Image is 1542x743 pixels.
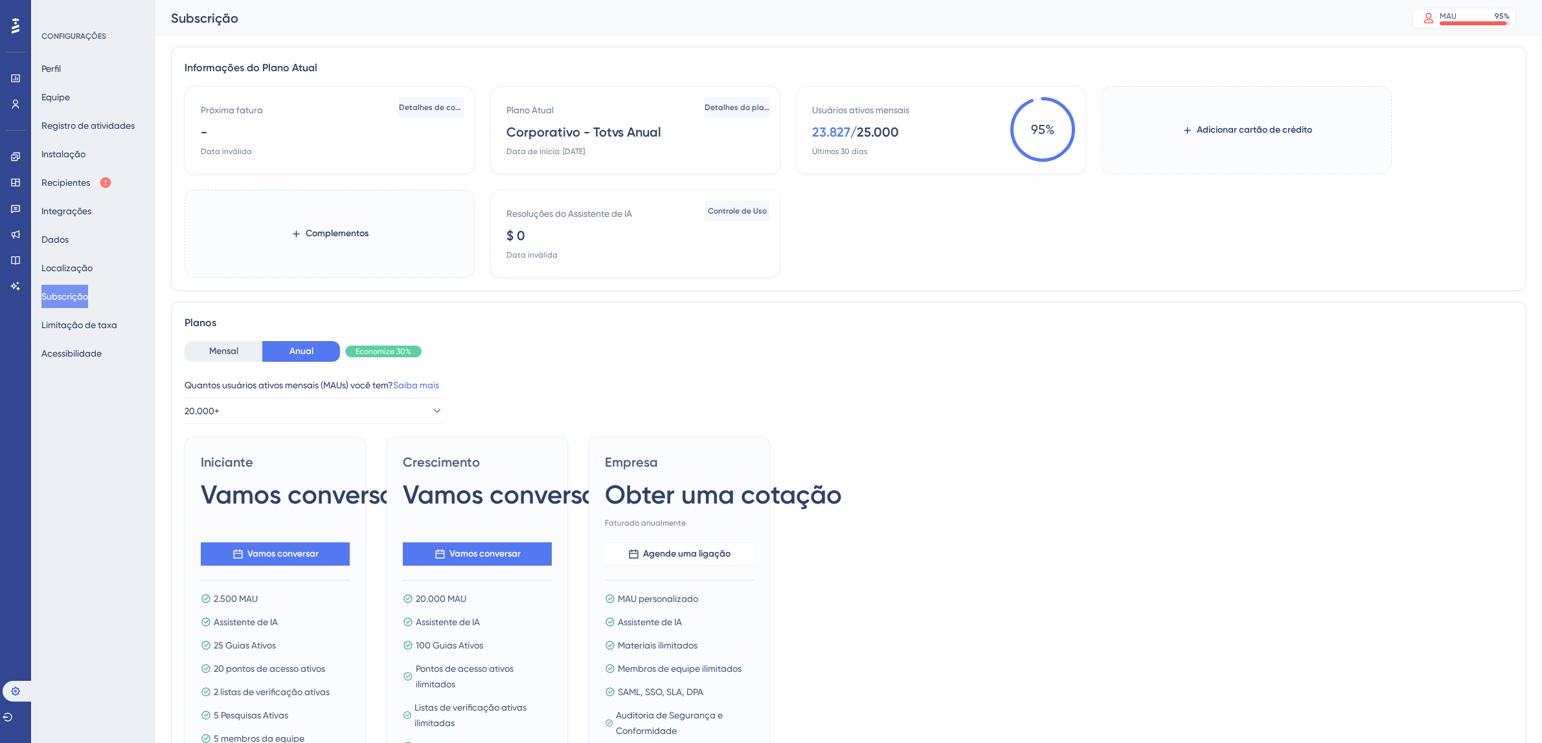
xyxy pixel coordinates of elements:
font: 20 pontos de acesso ativos [214,663,325,674]
button: Anual [262,341,340,362]
font: Membros de equipe ilimitados [618,663,742,674]
font: Assistente de IA [416,617,480,627]
font: CONFIGURAÇÕES [41,32,106,41]
button: Detalhes do plano [705,97,769,118]
font: Assistente de IA [618,617,682,627]
font: Dados [41,234,69,245]
button: Complementos [291,222,368,245]
font: Detalhes do plano [705,103,773,112]
font: 5 Pesquisas Ativas [214,710,288,720]
font: Subscrição [171,10,238,26]
font: Vamos conversar [201,479,405,510]
font: - [201,124,207,140]
font: 20.000 MAU [416,593,466,604]
button: Detalhes de cobrança [399,97,464,118]
font: Usuários ativos mensais [812,105,909,115]
font: Plano Atual [506,105,554,115]
font: Corporativo - Totvs Anual [506,124,661,140]
font: Controle de Uso [708,206,767,216]
font: Empresa [605,454,658,470]
font: Últimos 30 dias [812,147,867,156]
font: Perfil [41,63,61,74]
font: 20.000+ [185,406,220,416]
button: Dados [41,228,69,251]
font: % [1045,122,1055,137]
font: Anual [289,346,313,357]
font: 25 Guias Ativos [214,640,276,650]
button: Vamos conversar [201,542,350,566]
font: Resoluções do Assistente de IA [506,208,632,219]
font: Instalação [41,149,85,159]
font: Crescimento [403,454,480,470]
font: $ 0 [506,228,525,243]
button: Instalação [41,142,85,166]
font: Adicionar cartão de crédito [1197,124,1312,135]
font: Pontos de acesso ativos ilimitados [416,663,514,689]
font: Mensal [209,346,238,357]
font: Vamos conversar [247,548,319,559]
button: Agende uma ligação [605,542,754,566]
font: Vamos conversar [449,548,521,559]
font: Integrações [41,206,91,216]
button: Acessibilidade [41,342,102,365]
button: Vamos conversar [403,542,552,566]
font: Data de início: [DATE] [506,147,585,156]
font: Materiais ilimitados [618,640,697,650]
font: 23.827 [812,124,850,140]
font: Acessibilidade [41,348,102,359]
button: Registro de atividades [41,114,135,137]
button: Localização [41,256,93,280]
button: Integrações [41,199,91,223]
button: Adicionar cartão de crédito [1182,118,1312,142]
button: Limitação de taxa [41,313,117,337]
font: 95 [1495,12,1504,21]
button: Perfil [41,57,61,80]
font: Data inválida [201,147,252,156]
font: Próxima fatura [201,105,263,115]
font: SAML, SSO, SLA, DPA [618,687,703,697]
font: Registro de atividades [41,120,135,131]
font: Localização [41,263,93,273]
font: Assistente de IA [214,617,278,627]
button: Recipientes [41,171,112,194]
button: Equipe [41,85,70,109]
font: Agende uma ligação [643,548,731,559]
button: Subscrição [41,285,88,308]
font: Data inválida [506,250,558,260]
font: 2 listas de verificação ativas [214,687,330,697]
font: Limitação de taxa [41,320,117,330]
font: Complementos [306,228,368,239]
font: % [1504,12,1510,21]
font: Detalhes de cobrança [399,103,482,112]
font: Informações do Plano Atual [185,61,317,74]
a: Saiba mais [393,380,439,390]
font: Recipientes [41,177,90,188]
font: 95 [1031,122,1045,137]
font: Listas de verificação ativas ilimitadas [414,702,527,728]
font: MAU personalizado [618,593,698,604]
font: Planos [185,316,216,329]
font: Iniciante [201,454,253,470]
font: Quantos usuários ativos mensais (MAUs) você tem? [185,380,393,390]
font: Auditoria de Segurança e Conformidade [616,710,723,736]
button: Mensal [185,341,262,362]
font: Equipe [41,92,70,102]
font: 25.000 [857,124,899,140]
font: Subscrição [41,291,88,302]
font: 100 Guias Ativos [416,640,483,650]
button: Controle de Uso [705,201,769,221]
font: Obter uma cotação [605,479,842,510]
button: 20.000+ [185,398,444,424]
font: / [850,124,857,140]
font: MAU [1440,12,1457,21]
font: Economize 30% [356,347,411,356]
font: Faturado anualmente [605,518,686,527]
font: 2.500 MAU [214,593,258,604]
font: Vamos conversar [403,479,607,510]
